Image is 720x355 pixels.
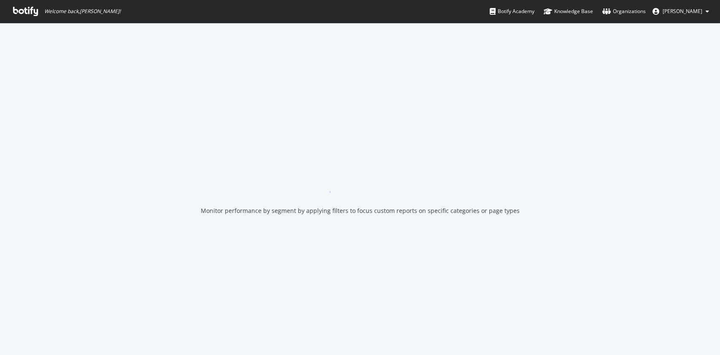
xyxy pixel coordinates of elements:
[330,163,391,193] div: animation
[602,7,646,16] div: Organizations
[646,5,716,18] button: [PERSON_NAME]
[663,8,702,15] span: Tess Healey
[201,207,520,215] div: Monitor performance by segment by applying filters to focus custom reports on specific categories...
[44,8,121,15] span: Welcome back, [PERSON_NAME] !
[544,7,593,16] div: Knowledge Base
[490,7,534,16] div: Botify Academy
